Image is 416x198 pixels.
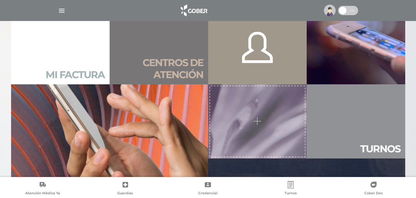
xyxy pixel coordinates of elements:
h2: Mi factura [46,69,105,81]
a: Turnos [307,84,405,158]
img: profile-placeholder.svg [324,5,336,16]
span: Turnos [285,191,297,196]
a: Cober Doc [332,181,415,197]
a: Credencial [167,181,249,197]
img: logo_cober_home-white.png [177,3,210,18]
span: Guardias [117,191,133,196]
h2: Tur nos [360,143,400,155]
img: Cober_menu-lines-white.svg [58,7,66,15]
h2: Centros de atención [115,57,203,81]
a: Guardias [84,181,167,197]
span: Credencial [198,191,217,196]
span: Cober Doc [364,191,383,196]
a: Atención Médica Ya [1,181,84,197]
span: Atención Médica Ya [25,191,60,196]
a: Mi factura [11,10,110,84]
a: Turnos [249,181,332,197]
